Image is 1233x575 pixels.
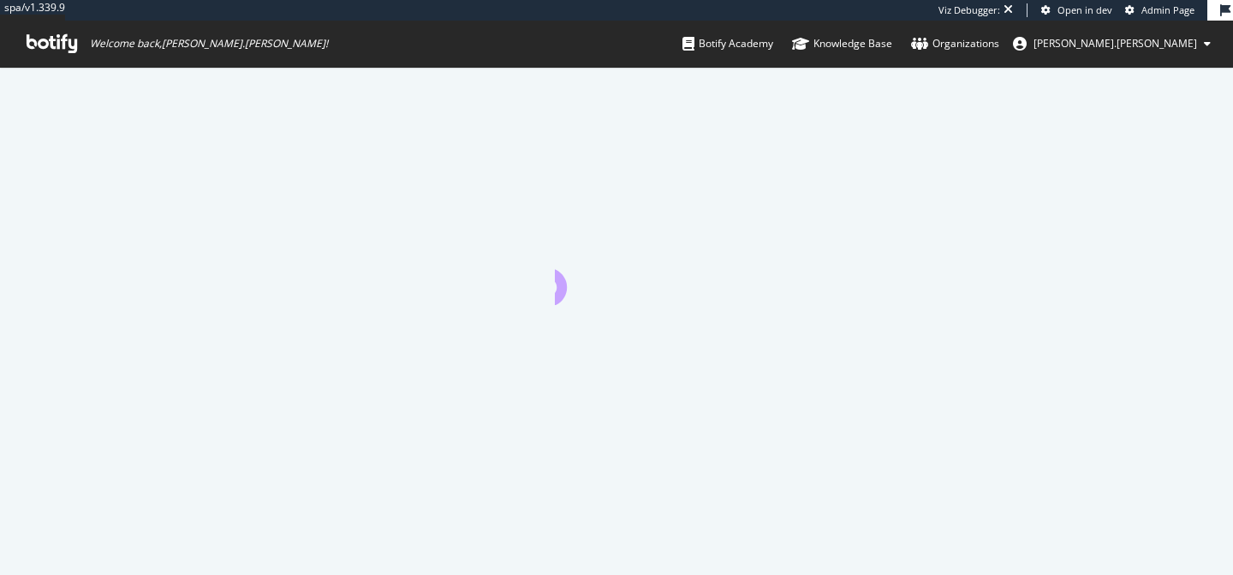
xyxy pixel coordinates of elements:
[938,3,1000,17] div: Viz Debugger:
[1141,3,1194,16] span: Admin Page
[999,30,1224,57] button: [PERSON_NAME].[PERSON_NAME]
[911,21,999,67] a: Organizations
[1033,36,1197,51] span: joe.mcdonald
[1125,3,1194,17] a: Admin Page
[1041,3,1112,17] a: Open in dev
[792,21,892,67] a: Knowledge Base
[1057,3,1112,16] span: Open in dev
[682,35,773,52] div: Botify Academy
[911,35,999,52] div: Organizations
[792,35,892,52] div: Knowledge Base
[90,37,328,51] span: Welcome back, [PERSON_NAME].[PERSON_NAME] !
[682,21,773,67] a: Botify Academy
